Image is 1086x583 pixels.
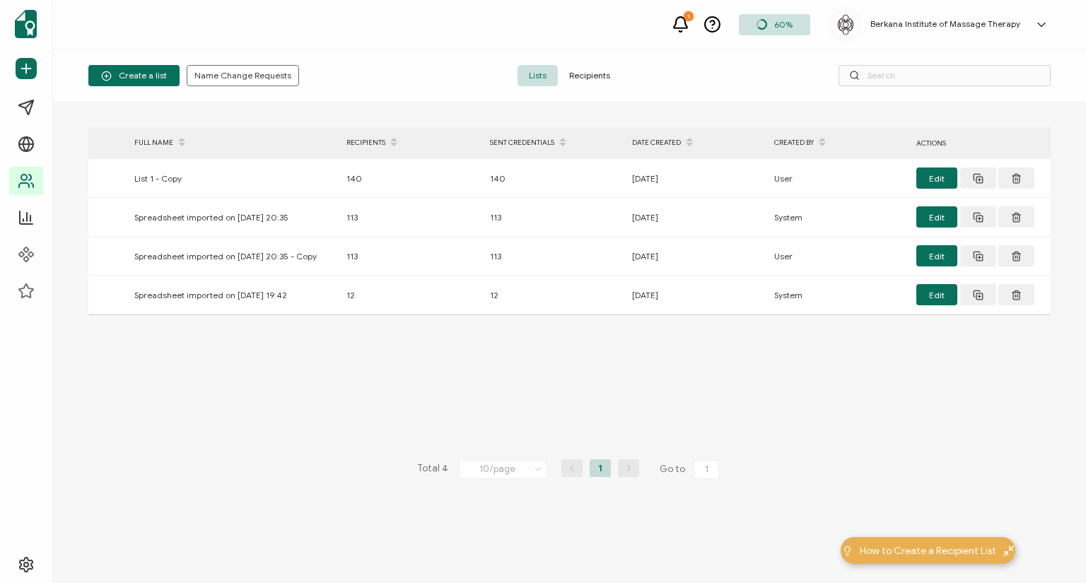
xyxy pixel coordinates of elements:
[851,423,1086,583] iframe: Chat Widget
[339,131,483,155] div: RECIPIENTS
[187,65,299,86] button: Name Change Requests
[767,248,909,264] div: User
[916,284,957,305] button: Edit
[625,209,767,225] div: [DATE]
[916,167,957,189] button: Edit
[590,459,611,477] li: 1
[483,248,625,264] div: 113
[870,19,1020,29] h5: Berkana Institute of Massage Therapy
[774,19,793,30] span: 60%
[625,170,767,187] div: [DATE]
[660,459,722,479] span: Go to
[518,65,558,86] span: Lists
[909,135,1051,151] div: ACTIONS
[483,287,625,303] div: 12
[767,287,909,303] div: System
[459,460,547,479] input: Select
[483,131,625,155] div: SENT CREDENTIALS
[684,11,694,21] div: 1
[483,209,625,225] div: 113
[767,131,909,155] div: CREATED BY
[194,71,291,80] span: Name Change Requests
[839,65,1051,86] input: Search
[625,248,767,264] div: [DATE]
[127,287,339,303] div: Spreadsheet imported on [DATE] 19:42
[767,209,909,225] div: System
[625,131,767,155] div: DATE CREATED
[417,459,448,479] span: Total 4
[15,10,37,38] img: sertifier-logomark-colored.svg
[916,245,957,266] button: Edit
[339,248,483,264] div: 113
[483,170,625,187] div: 140
[339,170,483,187] div: 140
[88,65,180,86] button: Create a list
[835,14,856,35] img: 3658b2e5-881f-4136-98bb-50355638151a.jpg
[127,131,339,155] div: FULL NAME
[339,209,483,225] div: 113
[339,287,483,303] div: 12
[127,170,339,187] div: List 1 - Copy
[767,170,909,187] div: User
[916,206,957,228] button: Edit
[127,209,339,225] div: Spreadsheet imported on [DATE] 20:35
[625,287,767,303] div: [DATE]
[127,248,339,264] div: Spreadsheet imported on [DATE] 20:35 - Copy
[101,71,167,81] span: Create a list
[558,65,621,86] span: Recipients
